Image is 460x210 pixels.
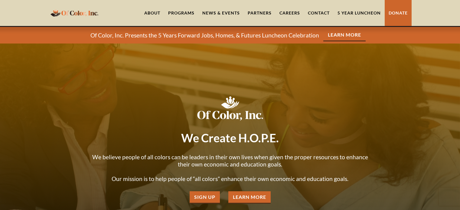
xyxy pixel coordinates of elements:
[228,191,271,204] a: Learn More
[49,6,100,20] a: home
[323,29,366,41] a: Learn More
[190,191,220,204] a: Sign Up
[181,131,279,145] strong: We Create H.O.P.E.
[90,32,319,39] p: Of Color, Inc. Presents the 5 Years Forward Jobs, Homes, & Futures Luncheon Celebration
[88,153,372,183] p: We believe people of all colors can be leaders in their own lives when given the proper resources...
[168,10,194,16] div: Programs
